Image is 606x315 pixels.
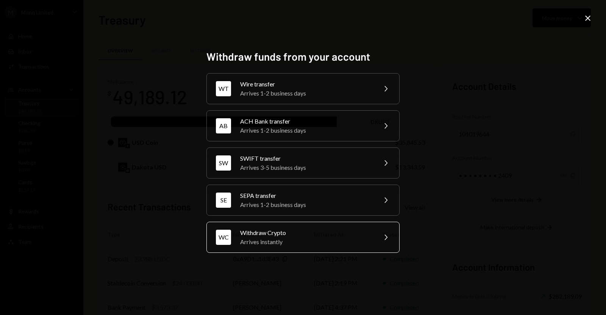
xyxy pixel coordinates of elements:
[206,49,400,64] h2: Withdraw funds from your account
[206,110,400,141] button: ABACH Bank transferArrives 1-2 business days
[206,185,400,216] button: SESEPA transferArrives 1-2 business days
[240,228,372,237] div: Withdraw Crypto
[216,193,231,208] div: SE
[240,237,372,246] div: Arrives instantly
[240,80,372,89] div: Wire transfer
[240,200,372,209] div: Arrives 1-2 business days
[206,73,400,104] button: WTWire transferArrives 1-2 business days
[216,230,231,245] div: WC
[240,163,372,172] div: Arrives 3-5 business days
[216,155,231,171] div: SW
[240,89,372,98] div: Arrives 1-2 business days
[240,191,372,200] div: SEPA transfer
[240,117,372,126] div: ACH Bank transfer
[216,81,231,96] div: WT
[206,222,400,253] button: WCWithdraw CryptoArrives instantly
[240,154,372,163] div: SWIFT transfer
[206,147,400,179] button: SWSWIFT transferArrives 3-5 business days
[240,126,372,135] div: Arrives 1-2 business days
[216,118,231,133] div: AB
